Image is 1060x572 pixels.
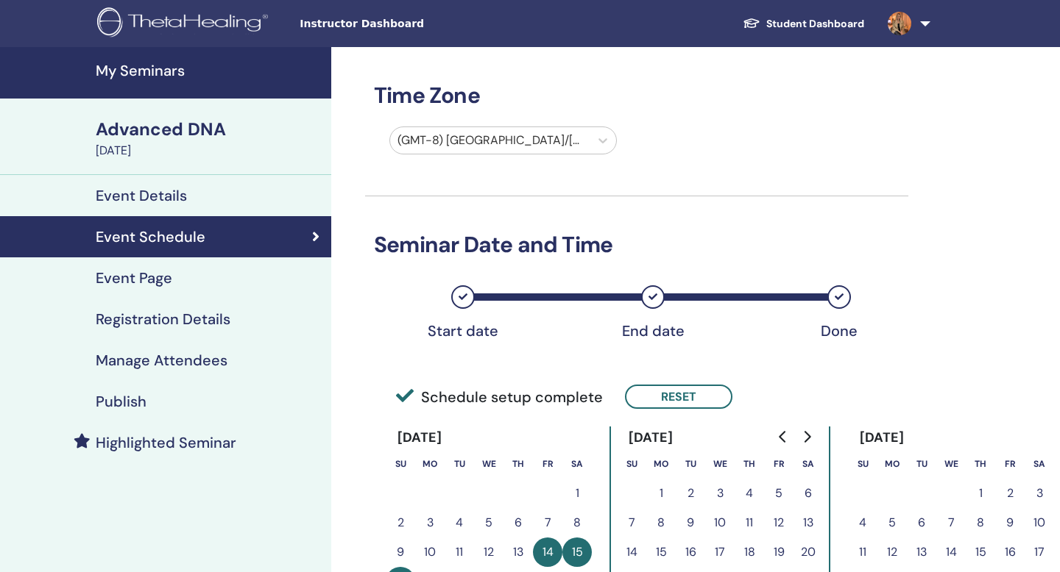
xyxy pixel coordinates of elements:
th: Wednesday [474,449,504,479]
button: 13 [907,537,936,567]
button: 9 [995,508,1025,537]
button: 1 [966,479,995,508]
th: Friday [995,449,1025,479]
h4: Event Details [96,187,187,204]
button: 13 [794,508,823,537]
button: 11 [445,537,474,567]
button: 15 [646,537,676,567]
button: 11 [848,537,877,567]
div: [DATE] [848,426,916,449]
button: 7 [617,508,646,537]
th: Saturday [562,449,592,479]
div: Start date [426,322,500,340]
th: Thursday [735,449,764,479]
button: 12 [877,537,907,567]
button: Reset [625,385,732,409]
a: Student Dashboard [731,10,876,37]
div: Done [802,322,876,340]
button: 3 [705,479,735,508]
th: Sunday [848,449,877,479]
button: 11 [735,508,764,537]
div: [DATE] [617,426,685,449]
button: 4 [735,479,764,508]
h4: Event Schedule [96,228,205,246]
button: 15 [966,537,995,567]
th: Thursday [504,449,533,479]
th: Thursday [966,449,995,479]
button: 3 [1025,479,1054,508]
button: 4 [445,508,474,537]
h3: Time Zone [365,82,908,109]
th: Monday [646,449,676,479]
div: [DATE] [96,142,322,160]
button: 15 [562,537,592,567]
button: Go to previous month [771,422,795,451]
button: 9 [386,537,415,567]
button: 9 [676,508,705,537]
button: 12 [474,537,504,567]
button: 2 [995,479,1025,508]
th: Tuesday [445,449,474,479]
h4: Highlighted Seminar [96,434,236,451]
button: 16 [995,537,1025,567]
button: 1 [646,479,676,508]
h4: Publish [96,393,146,410]
h4: Event Page [96,269,172,287]
th: Monday [877,449,907,479]
th: Sunday [617,449,646,479]
button: 1 [562,479,592,508]
button: 7 [936,508,966,537]
button: 10 [1025,508,1054,537]
th: Wednesday [936,449,966,479]
button: 17 [1025,537,1054,567]
span: Schedule setup complete [396,386,603,408]
th: Friday [764,449,794,479]
button: 5 [764,479,794,508]
button: 2 [676,479,705,508]
button: 10 [705,508,735,537]
th: Wednesday [705,449,735,479]
button: 5 [877,508,907,537]
button: 8 [646,508,676,537]
button: 12 [764,508,794,537]
h4: Manage Attendees [96,351,227,369]
div: End date [616,322,690,340]
h3: Seminar Date and Time [365,232,908,258]
a: Advanced DNA[DATE] [87,117,331,160]
button: 13 [504,537,533,567]
img: default.jpg [888,12,911,35]
button: 14 [617,537,646,567]
div: [DATE] [386,426,454,449]
button: 18 [735,537,764,567]
button: 6 [504,508,533,537]
button: 19 [764,537,794,567]
th: Saturday [794,449,823,479]
button: 2 [386,508,415,537]
button: 14 [936,537,966,567]
h4: My Seminars [96,62,322,79]
button: 8 [562,508,592,537]
button: 6 [794,479,823,508]
th: Sunday [386,449,415,479]
th: Friday [533,449,562,479]
span: Instructor Dashboard [300,16,520,32]
button: 17 [705,537,735,567]
h4: Registration Details [96,310,230,328]
th: Tuesday [907,449,936,479]
img: logo.png [97,7,273,40]
button: Go to next month [795,422,819,451]
button: 8 [966,508,995,537]
button: 6 [907,508,936,537]
button: 4 [848,508,877,537]
th: Tuesday [676,449,705,479]
button: 10 [415,537,445,567]
img: graduation-cap-white.svg [743,17,760,29]
button: 20 [794,537,823,567]
button: 14 [533,537,562,567]
button: 5 [474,508,504,537]
div: Advanced DNA [96,117,322,142]
button: 7 [533,508,562,537]
th: Saturday [1025,449,1054,479]
th: Monday [415,449,445,479]
button: 3 [415,508,445,537]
